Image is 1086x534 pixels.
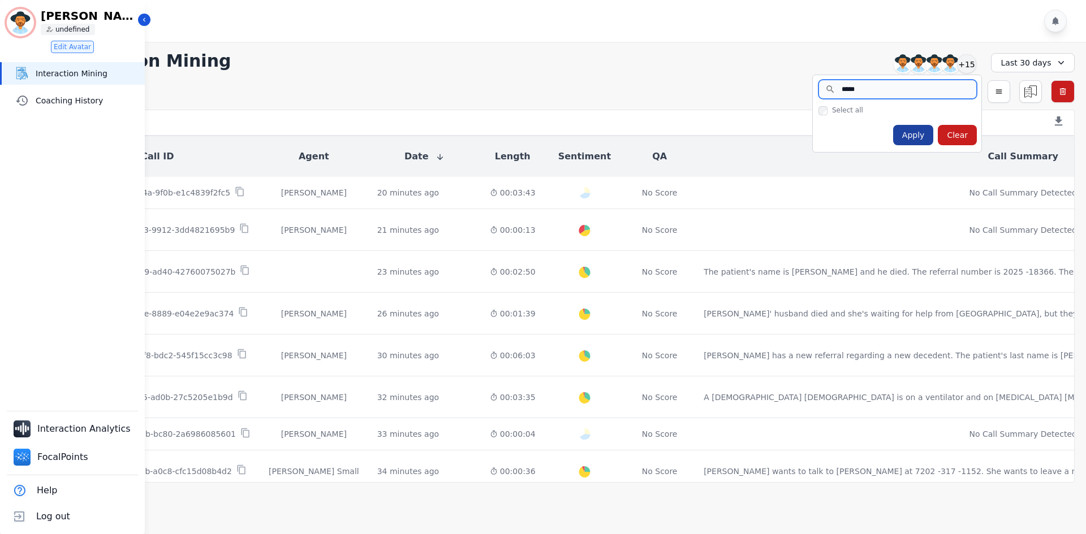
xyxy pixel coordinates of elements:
[36,68,140,79] span: Interaction Mining
[377,266,439,277] div: 23 minutes ago
[7,477,59,503] button: Help
[404,150,445,163] button: Date
[37,484,57,497] span: Help
[988,150,1058,163] button: Call Summary
[65,224,235,236] p: c09452fd-4446-4483-9912-3dd4821695b9
[377,187,439,198] div: 20 minutes ago
[642,466,678,477] div: No Score
[37,422,133,436] span: Interaction Analytics
[642,308,678,319] div: No Score
[269,466,359,477] div: [PERSON_NAME] Small
[64,428,236,440] p: 7d5dadb8-d131-435b-bc80-2a6986085601
[642,266,678,277] div: No Score
[68,466,232,477] p: 751f38c1-e65c-4ecb-a0c8-cfc15d08b4d2
[68,350,232,361] p: b285a61b-c65d-4af8-bdc2-545f15cc3c98
[377,466,439,477] div: 34 minutes ago
[377,392,439,403] div: 32 minutes ago
[269,428,359,440] div: [PERSON_NAME]
[490,428,536,440] div: 00:00:04
[490,308,536,319] div: 00:01:39
[642,392,678,403] div: No Score
[9,444,95,470] a: FocalPoints
[141,150,174,163] button: Call ID
[7,9,34,36] img: Bordered avatar
[377,308,439,319] div: 26 minutes ago
[938,125,977,145] div: Clear
[377,224,439,236] div: 21 minutes ago
[46,26,53,33] img: person
[490,187,536,198] div: 00:03:43
[269,224,359,236] div: [PERSON_NAME]
[490,350,536,361] div: 00:06:03
[37,450,90,464] span: FocalPoints
[70,187,231,198] p: 8ec1abae-4ef6-484a-9f0b-e1c4839f2fc5
[7,503,72,529] button: Log out
[51,41,94,53] button: Edit Avatar
[495,150,531,163] button: Length
[893,125,934,145] div: Apply
[832,106,863,115] span: Select all
[490,466,536,477] div: 00:00:36
[41,10,137,21] p: [PERSON_NAME]
[490,266,536,277] div: 00:02:50
[490,392,536,403] div: 00:03:35
[269,392,359,403] div: [PERSON_NAME]
[642,224,678,236] div: No Score
[991,53,1075,72] div: Last 30 days
[67,392,232,403] p: fcebab26-eddf-44b5-ad0b-27c5205e1b9d
[642,187,678,198] div: No Score
[652,150,667,163] button: QA
[2,62,145,85] a: Interaction Mining
[957,54,976,73] div: +15
[64,266,235,277] p: 650994cc-97d9-45a9-ad40-42760075027b
[269,187,359,198] div: [PERSON_NAME]
[490,224,536,236] div: 00:00:13
[66,308,234,319] p: 66926cf4-79c6-450e-8889-e04e2e9ac374
[55,25,89,34] p: undefined
[36,95,140,106] span: Coaching History
[377,428,439,440] div: 33 minutes ago
[269,350,359,361] div: [PERSON_NAME]
[558,150,611,163] button: Sentiment
[642,350,678,361] div: No Score
[642,428,678,440] div: No Score
[2,89,145,112] a: Coaching History
[377,350,439,361] div: 30 minutes ago
[269,308,359,319] div: [PERSON_NAME]
[299,150,329,163] button: Agent
[36,510,70,523] span: Log out
[9,416,137,442] a: Interaction Analytics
